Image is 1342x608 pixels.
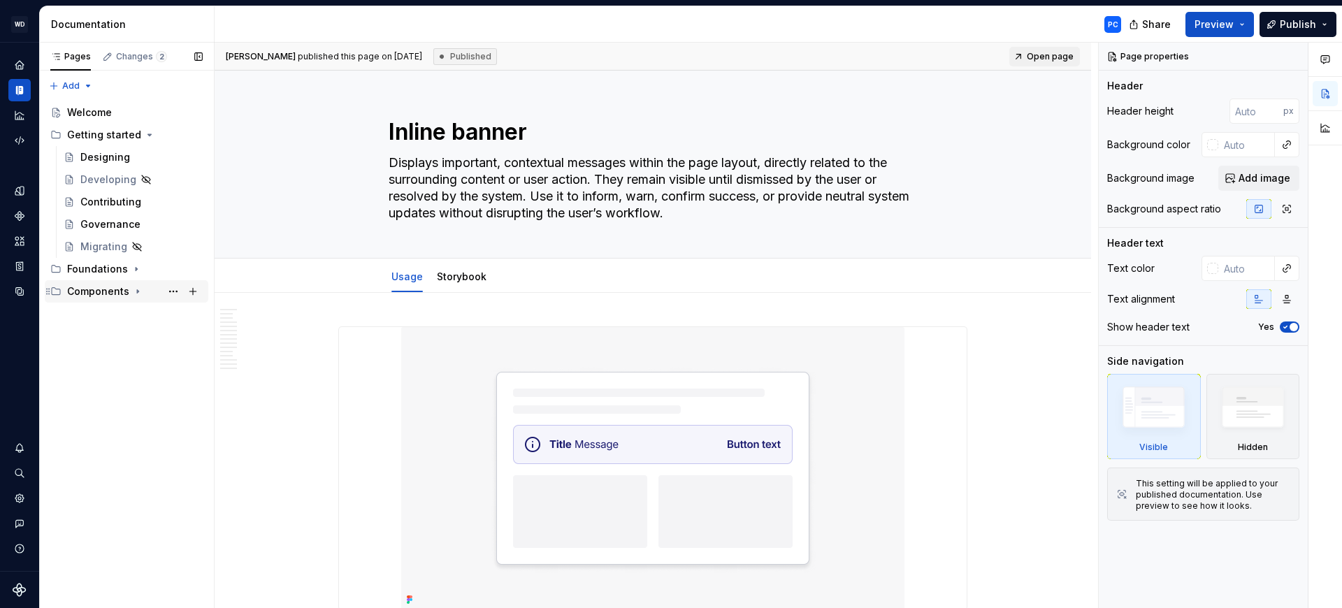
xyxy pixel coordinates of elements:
div: Show header text [1107,320,1190,334]
a: Developing [58,168,208,191]
a: Contributing [58,191,208,213]
span: Preview [1195,17,1234,31]
div: Page tree [45,101,208,303]
div: Text alignment [1107,292,1175,306]
div: Side navigation [1107,354,1184,368]
button: Publish [1260,12,1336,37]
div: Documentation [51,17,208,31]
div: Governance [80,217,140,231]
div: Text color [1107,261,1155,275]
button: Notifications [8,437,31,459]
div: Contributing [80,195,141,209]
a: Designing [58,146,208,168]
a: Welcome [45,101,208,124]
div: Migrating [80,240,127,254]
div: Header [1107,79,1143,93]
div: Usage [386,261,428,291]
div: Pages [50,51,91,62]
input: Auto [1229,99,1283,124]
a: Governance [58,213,208,236]
a: Storybook [437,270,486,282]
button: Share [1122,12,1180,37]
div: Getting started [67,128,141,142]
span: Add image [1239,171,1290,185]
textarea: Inline banner [386,115,914,149]
div: WD [11,16,28,33]
a: Assets [8,230,31,252]
input: Auto [1218,256,1275,281]
a: Storybook stories [8,255,31,277]
a: Usage [391,270,423,282]
span: 2 [156,51,167,62]
button: Preview [1185,12,1254,37]
div: Foundations [67,262,128,276]
a: Analytics [8,104,31,126]
div: Designing [80,150,130,164]
a: Data sources [8,280,31,303]
a: Migrating [58,236,208,258]
button: WD [3,9,36,39]
button: Add image [1218,166,1299,191]
label: Yes [1258,321,1274,333]
div: Components [45,280,208,303]
button: Add [45,76,97,96]
div: Visible [1107,374,1201,459]
div: Visible [1139,442,1168,453]
div: Welcome [67,106,112,120]
div: Foundations [45,258,208,280]
span: Share [1142,17,1171,31]
div: Components [67,284,129,298]
textarea: Displays important, contextual messages within the page layout, directly related to the surroundi... [386,152,914,224]
a: Home [8,54,31,76]
span: Add [62,80,80,92]
a: Open page [1009,47,1080,66]
div: Background image [1107,171,1195,185]
div: Hidden [1206,374,1300,459]
span: Open page [1027,51,1074,62]
div: PC [1108,19,1118,30]
button: Contact support [8,512,31,535]
a: Documentation [8,79,31,101]
span: published this page on [DATE] [226,51,422,62]
div: Storybook [431,261,492,291]
span: Publish [1280,17,1316,31]
div: Header text [1107,236,1164,250]
div: Published [433,48,497,65]
div: Developing [80,173,136,187]
button: Search ⌘K [8,462,31,484]
div: Hidden [1238,442,1268,453]
a: Components [8,205,31,227]
div: Background aspect ratio [1107,202,1221,216]
span: [PERSON_NAME] [226,51,296,61]
div: Background color [1107,138,1190,152]
div: This setting will be applied to your published documentation. Use preview to see how it looks. [1136,478,1290,512]
a: Design tokens [8,180,31,202]
div: Changes [116,51,167,62]
div: Getting started [45,124,208,146]
svg: Supernova Logo [13,583,27,597]
a: Code automation [8,129,31,152]
div: Header height [1107,104,1174,118]
p: px [1283,106,1294,117]
a: Settings [8,487,31,509]
input: Auto [1218,132,1275,157]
